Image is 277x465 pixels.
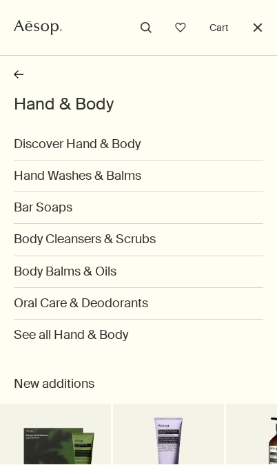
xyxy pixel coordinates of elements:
[14,161,263,192] a: Hand Washes & Balms
[206,19,232,36] button: Cart
[14,192,263,224] a: Bar Soaps
[14,20,62,35] svg: Aesop
[137,19,155,37] button: Open search
[249,19,267,37] button: Close
[14,288,263,320] a: Oral Care & Deodorants
[14,129,263,161] a: Discover Hand & Body
[14,224,263,256] a: Body Cleansers & Scrubs
[14,320,263,351] a: See all Hand & Body
[14,256,263,288] a: Body Balms & Oils
[14,63,263,93] button: back
[172,19,189,37] a: Open cabinet
[10,17,65,39] a: Aesop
